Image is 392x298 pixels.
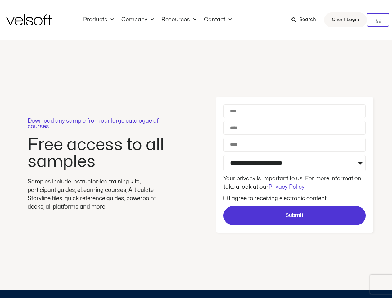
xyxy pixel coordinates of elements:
[286,212,304,220] span: Submit
[223,206,366,225] button: Submit
[118,16,158,23] a: CompanyMenu Toggle
[200,16,236,23] a: ContactMenu Toggle
[28,178,167,211] div: Samples include instructor-led training kits, participant guides, eLearning courses, Articulate S...
[158,16,200,23] a: ResourcesMenu Toggle
[324,12,367,27] a: Client Login
[79,16,236,23] nav: Menu
[79,16,118,23] a: ProductsMenu Toggle
[332,16,359,24] span: Client Login
[6,14,52,25] img: Velsoft Training Materials
[229,196,327,201] label: I agree to receiving electronic content
[28,118,167,129] p: Download any sample from our large catalogue of courses
[28,137,167,170] h2: Free access to all samples
[291,15,320,25] a: Search
[222,174,367,191] div: Your privacy is important to us. For more information, take a look at our .
[299,16,316,24] span: Search
[268,184,304,190] a: Privacy Policy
